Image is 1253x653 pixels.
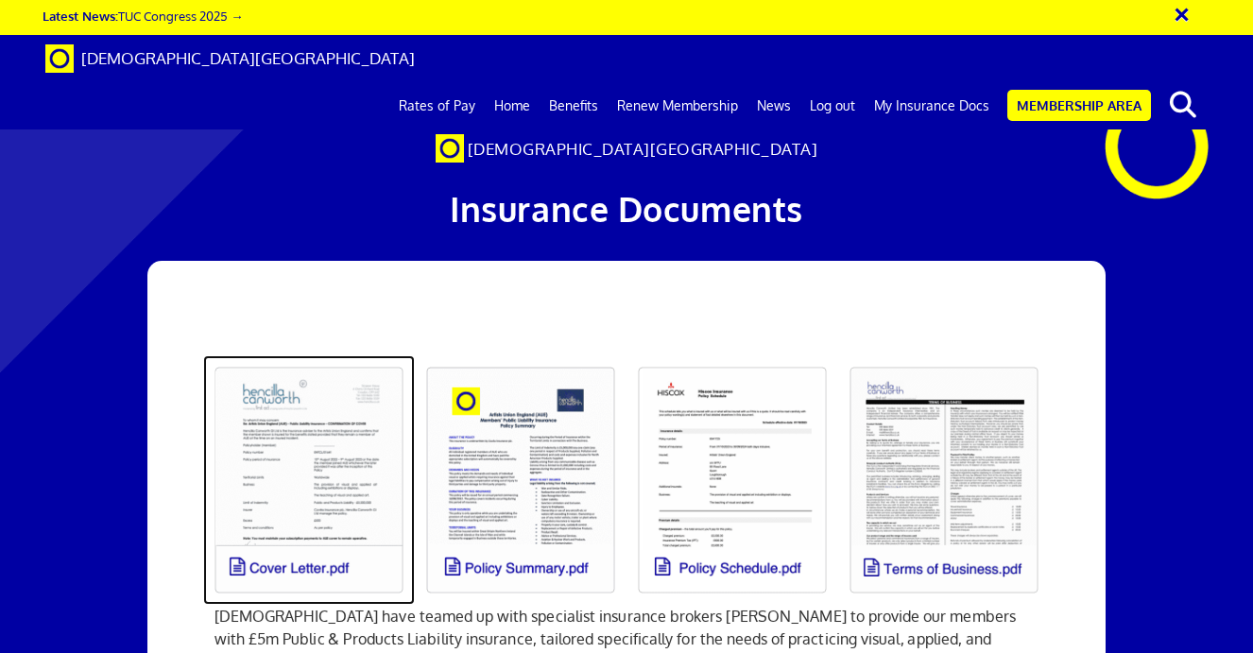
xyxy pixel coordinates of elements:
[800,82,865,129] a: Log out
[1155,85,1212,125] button: search
[485,82,540,129] a: Home
[43,8,243,24] a: Latest News:TUC Congress 2025 →
[43,8,118,24] strong: Latest News:
[608,82,747,129] a: Renew Membership
[747,82,800,129] a: News
[81,48,415,68] span: [DEMOGRAPHIC_DATA][GEOGRAPHIC_DATA]
[31,35,429,82] a: Brand [DEMOGRAPHIC_DATA][GEOGRAPHIC_DATA]
[389,82,485,129] a: Rates of Pay
[1007,90,1151,121] a: Membership Area
[468,139,818,159] span: [DEMOGRAPHIC_DATA][GEOGRAPHIC_DATA]
[865,82,999,129] a: My Insurance Docs
[540,82,608,129] a: Benefits
[450,187,803,230] span: Insurance Documents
